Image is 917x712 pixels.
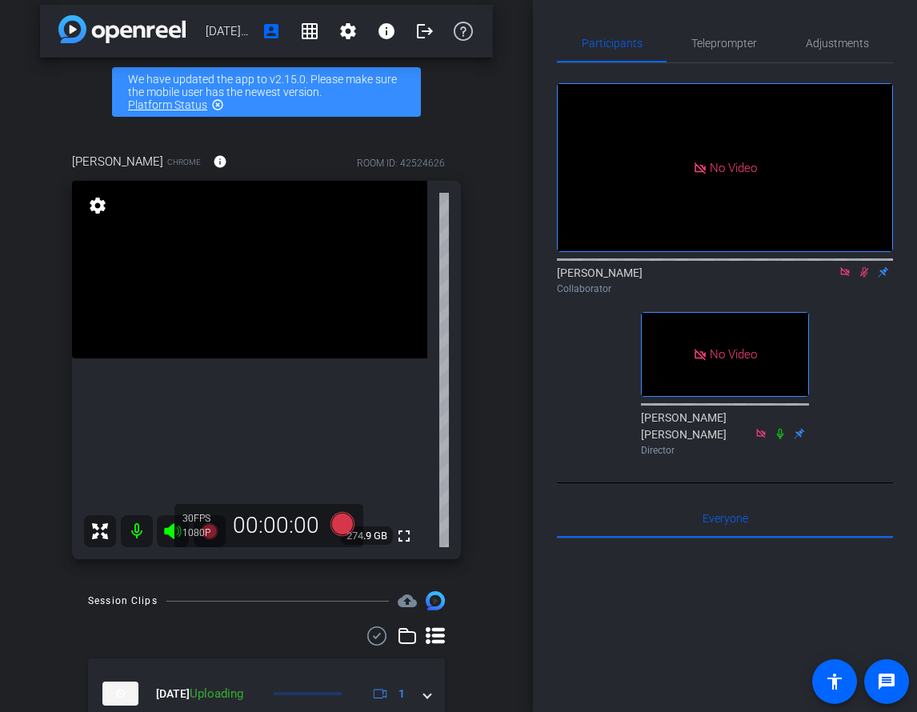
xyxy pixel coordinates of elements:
div: [PERSON_NAME] [557,265,893,296]
mat-icon: account_box [262,22,281,41]
span: [DATE] [156,686,190,702]
img: app-logo [58,15,186,43]
mat-icon: grid_on [300,22,319,41]
span: [PERSON_NAME] [72,153,163,170]
span: [DATE]_John Dunleavy_Recording [206,15,252,47]
a: Platform Status [128,98,207,111]
img: thumb-nail [102,682,138,706]
mat-icon: fullscreen [394,526,414,546]
mat-icon: settings [338,22,358,41]
mat-icon: info [377,22,396,41]
div: We have updated the app to v2.15.0. Please make sure the mobile user has the newest version. [112,67,421,117]
mat-icon: settings [86,196,109,215]
span: 274.9 GB [341,526,393,546]
mat-icon: cloud_upload [398,591,417,610]
span: 1 [398,686,405,702]
div: ROOM ID: 42524626 [357,156,445,170]
mat-icon: logout [415,22,434,41]
div: 1080P [182,526,222,539]
span: Adjustments [806,38,869,49]
div: Collaborator [557,282,893,296]
div: [PERSON_NAME] [PERSON_NAME] [641,410,809,458]
mat-icon: accessibility [825,672,844,691]
span: Teleprompter [691,38,757,49]
span: No Video [710,347,757,362]
div: 30 [182,512,222,525]
div: 00:00:00 [222,512,330,539]
mat-icon: message [877,672,896,691]
span: Chrome [167,156,201,168]
span: Destinations for your clips [398,591,417,610]
img: Session clips [426,591,445,610]
div: Session Clips [88,593,158,609]
div: Director [641,443,809,458]
span: Participants [582,38,643,49]
span: No Video [710,160,757,174]
span: FPS [194,513,210,524]
span: Everyone [703,513,748,524]
div: Uploading [182,685,251,703]
mat-icon: highlight_off [211,98,224,111]
mat-icon: info [213,154,227,169]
